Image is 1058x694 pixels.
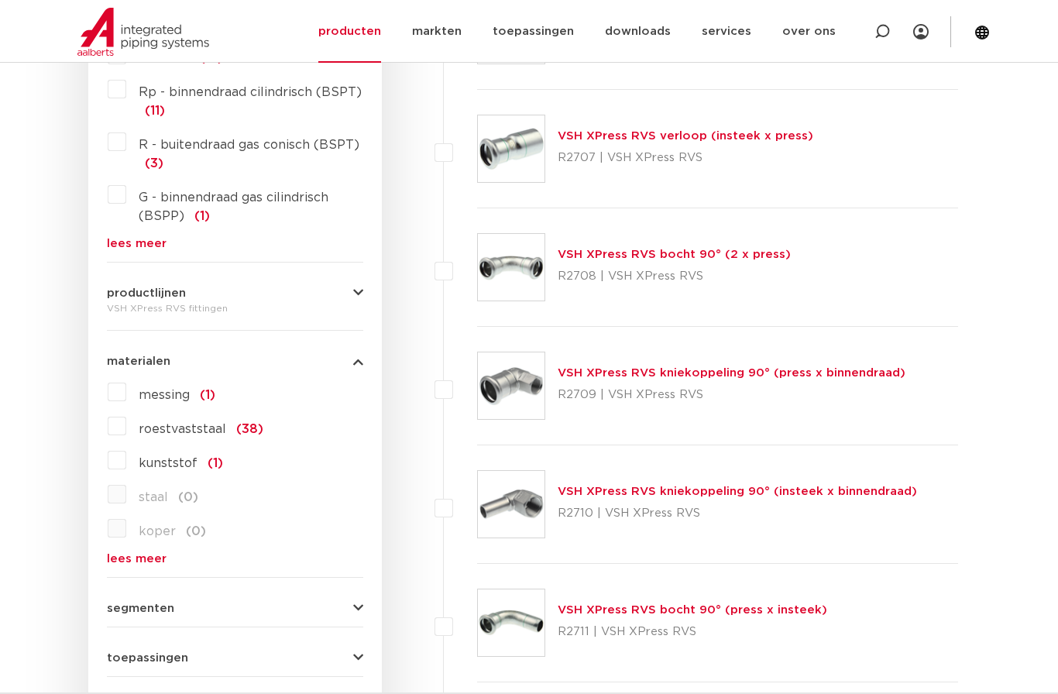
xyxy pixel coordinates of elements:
a: lees meer [107,238,363,249]
span: materialen [107,356,170,367]
span: (38) [236,423,263,435]
span: (3) [145,157,163,170]
span: (0) [186,525,206,538]
a: VSH XPress RVS bocht 90° (press x insteek) [558,604,827,616]
span: messing [139,389,190,401]
a: VSH XPress RVS kniekoppeling 90° (press x binnendraad) [558,367,905,379]
span: Rp - binnendraad cilindrisch (BSPT) [139,86,362,98]
span: kunststof [139,457,198,469]
span: R - buitendraad gas conisch (BSPT) [139,139,359,151]
button: materialen [107,356,363,367]
p: R2708 | VSH XPress RVS [558,264,791,289]
a: VSH XPress RVS verloop (insteek x press) [558,130,813,142]
span: staal [139,491,168,503]
span: buiseind [139,52,190,64]
button: segmenten [107,603,363,614]
button: toepassingen [107,652,363,664]
span: (1) [194,210,210,222]
span: (1) [208,457,223,469]
span: segmenten [107,603,174,614]
span: roestvaststaal [139,423,226,435]
p: R2707 | VSH XPress RVS [558,146,813,170]
div: VSH XPress RVS fittingen [107,299,363,318]
a: VSH XPress RVS bocht 90° (2 x press) [558,249,791,260]
img: Thumbnail for VSH XPress RVS bocht 90° (2 x press) [478,234,544,301]
p: R2710 | VSH XPress RVS [558,501,917,526]
img: Thumbnail for VSH XPress RVS bocht 90° (press x insteek) [478,589,544,656]
a: VSH XPress RVS kniekoppeling 90° (insteek x binnendraad) [558,486,917,497]
button: productlijnen [107,287,363,299]
span: (0) [178,491,198,503]
img: Thumbnail for VSH XPress RVS kniekoppeling 90° (press x binnendraad) [478,352,544,419]
span: G - binnendraad gas cilindrisch (BSPP) [139,191,328,222]
img: Thumbnail for VSH XPress RVS kniekoppeling 90° (insteek x binnendraad) [478,471,544,538]
span: (11) [145,105,165,117]
p: R2709 | VSH XPress RVS [558,383,905,407]
p: R2711 | VSH XPress RVS [558,620,827,644]
img: Thumbnail for VSH XPress RVS verloop (insteek x press) [478,115,544,182]
span: productlijnen [107,287,186,299]
span: (12) [200,52,223,64]
span: (1) [200,389,215,401]
span: koper [139,525,176,538]
span: toepassingen [107,652,188,664]
a: lees meer [107,553,363,565]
